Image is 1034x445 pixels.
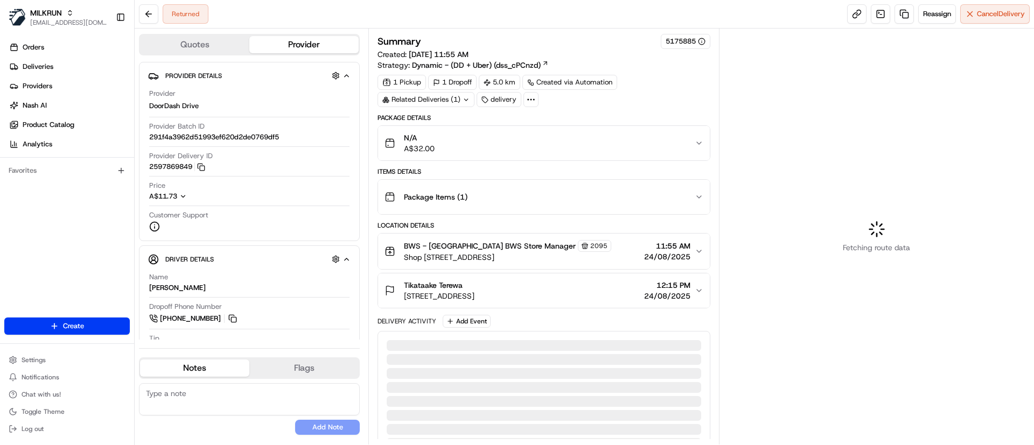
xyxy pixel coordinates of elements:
button: Tikataake Terewa[STREET_ADDRESS]12:15 PM24/08/2025 [378,273,709,308]
span: Chat with us! [22,390,61,399]
span: Analytics [23,139,52,149]
button: Notes [140,359,249,377]
div: 1 Dropoff [428,75,477,90]
span: Customer Support [149,210,208,220]
div: Package Details [378,114,710,122]
button: Chat with us! [4,387,130,402]
div: Strategy: [378,60,549,70]
span: [STREET_ADDRESS] [404,291,474,301]
div: 5.0 km [479,75,520,90]
div: Related Deliveries (1) [378,92,474,107]
button: Notifications [4,370,130,385]
span: A$32.00 [404,143,435,154]
button: MILKRUN [30,8,62,18]
span: Provider Delivery ID [149,151,213,161]
div: [PERSON_NAME] [149,283,206,293]
span: Product Catalog [23,120,74,130]
span: Provider Batch ID [149,122,205,131]
div: Items Details [378,167,710,176]
a: Nash AI [4,97,134,114]
span: Cancel Delivery [977,9,1025,19]
a: [PHONE_NUMBER] [149,313,239,324]
span: Dynamic - (DD + Uber) (dss_cPCnzd) [412,60,541,70]
button: 5175885 [666,37,705,46]
span: Provider Details [165,72,222,80]
span: Created: [378,49,469,60]
img: MILKRUN [9,9,26,26]
button: Toggle Theme [4,404,130,419]
span: [PHONE_NUMBER] [160,314,221,323]
a: Orders [4,39,134,56]
button: Flags [249,359,359,377]
span: Fetching route data [843,242,910,253]
button: Log out [4,421,130,436]
button: Provider Details [148,67,351,84]
button: [EMAIL_ADDRESS][DOMAIN_NAME] [30,18,107,27]
span: Providers [23,81,52,91]
span: Shop [STREET_ADDRESS] [404,252,611,263]
span: Tikataake Terewa [404,280,463,291]
span: Price [149,181,165,190]
span: Dropoff Phone Number [149,302,222,312]
div: Favorites [4,162,130,179]
span: DoorDash Drive [149,101,199,111]
span: Reassign [923,9,951,19]
span: Provider [149,89,176,98]
button: Quotes [140,36,249,53]
a: Analytics [4,136,134,153]
button: A$11.73 [149,192,244,201]
a: Deliveries [4,58,134,75]
span: 2095 [590,242,607,250]
button: CancelDelivery [960,4,1030,24]
span: Toggle Theme [22,407,65,416]
button: Add Event [443,315,491,328]
a: Product Catalog [4,116,134,133]
span: Log out [22,425,44,433]
button: Provider [249,36,359,53]
span: Deliveries [23,62,53,72]
span: [DATE] 11:55 AM [409,50,469,59]
span: Tip [149,334,159,343]
span: Orders [23,43,44,52]
button: N/AA$32.00 [378,126,709,160]
a: Created via Automation [522,75,617,90]
button: Settings [4,352,130,368]
button: Driver Details [148,250,351,268]
span: 291f4a3962d51993ef620d2de0769df5 [149,132,279,142]
div: Location Details [378,221,710,230]
span: Create [63,321,84,331]
button: Create [4,317,130,335]
span: 11:55 AM [644,241,690,251]
span: 12:15 PM [644,280,690,291]
span: Nash AI [23,101,47,110]
h3: Summary [378,37,421,46]
span: Driver Details [165,255,214,264]
span: Package Items ( 1 ) [404,192,467,202]
button: 2597869849 [149,162,205,172]
a: Dynamic - (DD + Uber) (dss_cPCnzd) [412,60,549,70]
a: Providers [4,77,134,95]
div: 1 Pickup [378,75,426,90]
span: N/A [404,132,435,143]
button: Package Items (1) [378,180,709,214]
div: delivery [477,92,521,107]
button: BWS - [GEOGRAPHIC_DATA] BWS Store Manager2095Shop [STREET_ADDRESS]11:55 AM24/08/2025 [378,234,709,269]
span: 24/08/2025 [644,291,690,301]
span: 24/08/2025 [644,251,690,262]
button: Reassign [918,4,956,24]
button: MILKRUNMILKRUN[EMAIL_ADDRESS][DOMAIN_NAME] [4,4,111,30]
span: Notifications [22,373,59,382]
span: Name [149,272,168,282]
span: BWS - [GEOGRAPHIC_DATA] BWS Store Manager [404,241,576,251]
span: A$11.73 [149,192,177,201]
span: Settings [22,356,46,364]
div: Delivery Activity [378,317,436,326]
